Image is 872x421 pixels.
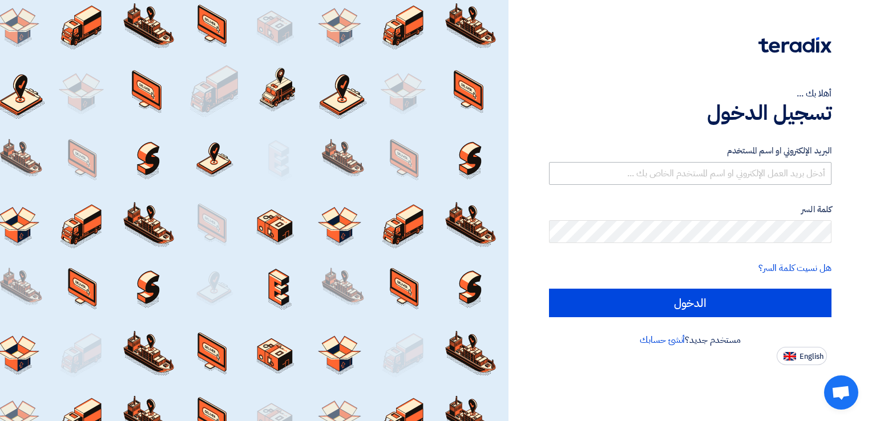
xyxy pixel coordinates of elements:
a: هل نسيت كلمة السر؟ [758,261,831,275]
a: أنشئ حسابك [640,333,685,347]
label: كلمة السر [549,203,831,216]
h1: تسجيل الدخول [549,100,831,126]
label: البريد الإلكتروني او اسم المستخدم [549,144,831,157]
img: en-US.png [784,352,796,361]
input: الدخول [549,289,831,317]
div: أهلا بك ... [549,87,831,100]
a: دردشة مفتوحة [824,375,858,410]
div: مستخدم جديد؟ [549,333,831,347]
img: Teradix logo [758,37,831,53]
button: English [777,347,827,365]
span: English [800,353,823,361]
input: أدخل بريد العمل الإلكتروني او اسم المستخدم الخاص بك ... [549,162,831,185]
